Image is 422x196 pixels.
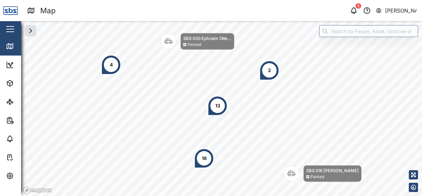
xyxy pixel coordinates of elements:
input: Search by People, Asset, Geozone or Place [319,25,418,37]
div: Map marker [101,55,121,75]
div: Settings [17,172,41,179]
div: Dashboard [17,61,47,68]
div: Tasks [17,154,35,161]
a: Mapbox logo [23,186,52,194]
canvas: Map [21,21,422,196]
button: [PERSON_NAME] [376,6,417,15]
div: Map marker [194,148,214,168]
div: Reports [17,117,40,124]
div: Parked [311,174,324,180]
div: 13 [215,102,220,109]
div: Map marker [161,33,234,50]
div: Map marker [284,165,362,182]
div: Sites [17,98,33,105]
div: Parked [188,42,201,48]
div: 4 [110,61,113,68]
div: Map marker [259,60,279,80]
div: Map [17,43,32,50]
div: Map [40,5,56,17]
div: SBS 030 Ephraim (We... [183,35,231,42]
div: SBS 018 [PERSON_NAME] [306,167,359,174]
img: Main Logo [3,3,18,18]
div: [PERSON_NAME] [385,7,417,15]
div: 5 [356,3,361,9]
div: Alarms [17,135,38,142]
div: Map marker [208,96,227,116]
div: Assets [17,80,38,87]
div: 18 [202,155,207,162]
div: 2 [268,67,271,74]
